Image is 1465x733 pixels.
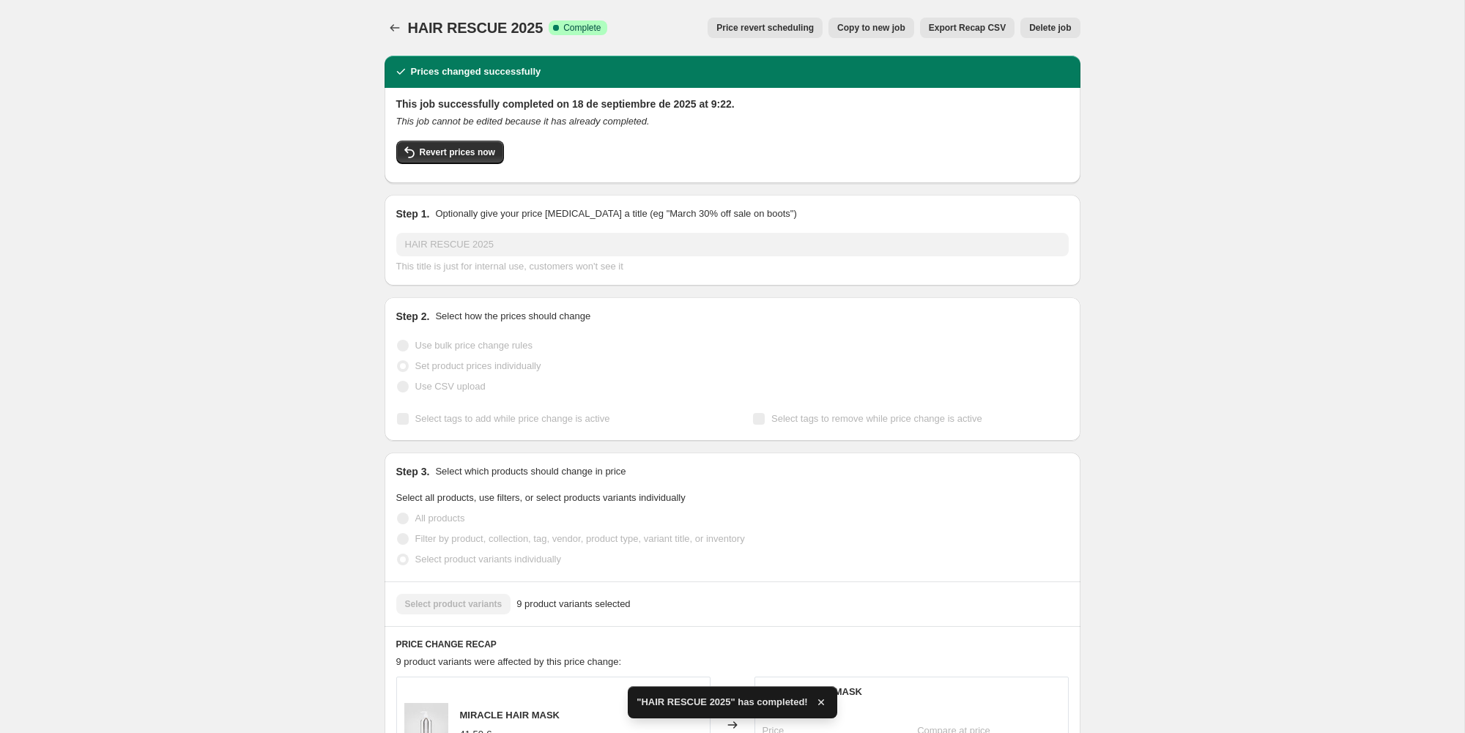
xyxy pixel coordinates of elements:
span: Select tags to remove while price change is active [771,413,982,424]
span: "HAIR RESCUE 2025" has completed! [637,695,807,710]
button: Price change jobs [385,18,405,38]
h6: PRICE CHANGE RECAP [396,639,1069,650]
p: Select how the prices should change [435,309,590,324]
i: This job cannot be edited because it has already completed. [396,116,650,127]
button: Copy to new job [828,18,914,38]
span: Copy to new job [837,22,905,34]
span: HAIR RESCUE 2025 [408,20,544,36]
h2: Step 3. [396,464,430,479]
span: Filter by product, collection, tag, vendor, product type, variant title, or inventory [415,533,745,544]
span: Export Recap CSV [929,22,1006,34]
button: Revert prices now [396,141,504,164]
h2: Prices changed successfully [411,64,541,79]
span: Complete [563,22,601,34]
button: Export Recap CSV [920,18,1015,38]
span: Delete job [1029,22,1071,34]
span: Price revert scheduling [716,22,814,34]
span: This title is just for internal use, customers won't see it [396,261,623,272]
span: All products [415,513,465,524]
input: 30% off holiday sale [396,233,1069,256]
h2: Step 1. [396,206,430,221]
span: Use bulk price change rules [415,340,533,351]
button: Delete job [1020,18,1080,38]
span: Use CSV upload [415,381,486,392]
span: Select product variants individually [415,554,561,565]
span: Revert prices now [420,146,495,158]
span: 9 product variants selected [516,597,630,611]
span: MIRACLE HAIR MASK [460,710,560,721]
span: Select tags to add while price change is active [415,413,610,424]
p: Optionally give your price [MEDICAL_DATA] a title (eg "March 30% off sale on boots") [435,206,796,221]
span: Select all products, use filters, or select products variants individually [396,492,686,503]
button: Price revert scheduling [708,18,823,38]
p: Select which products should change in price [435,464,626,479]
span: Set product prices individually [415,360,541,371]
h2: Step 2. [396,309,430,324]
span: 9 product variants were affected by this price change: [396,656,622,667]
h2: This job successfully completed on 18 de septiembre de 2025 at 9:22. [396,97,1069,111]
